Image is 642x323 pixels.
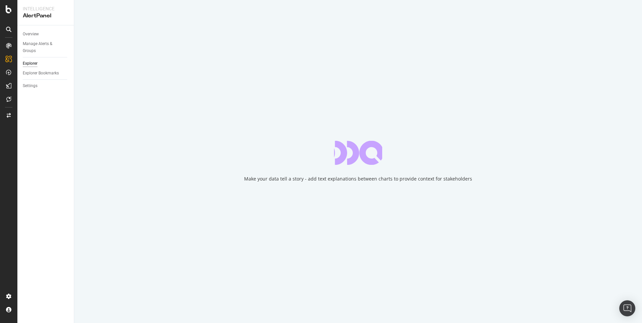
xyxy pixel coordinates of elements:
div: Explorer [23,60,37,67]
a: Settings [23,82,69,89]
a: Overview [23,31,69,38]
a: Explorer Bookmarks [23,70,69,77]
div: animation [334,141,382,165]
div: Settings [23,82,37,89]
div: AlertPanel [23,12,69,20]
a: Manage Alerts & Groups [23,40,69,54]
div: Open Intercom Messenger [619,300,635,316]
div: Manage Alerts & Groups [23,40,63,54]
div: Explorer Bookmarks [23,70,59,77]
div: Intelligence [23,5,69,12]
a: Explorer [23,60,69,67]
div: Make your data tell a story - add text explanations between charts to provide context for stakeho... [244,176,472,182]
div: Overview [23,31,39,38]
